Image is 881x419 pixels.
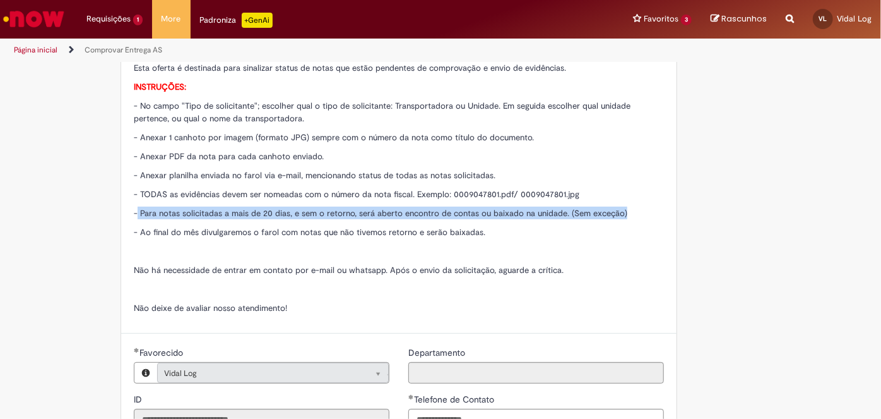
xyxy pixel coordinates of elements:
span: - Ao final do mês divulgaremos o farol com notas que não tivemos retorno e serão baixadas. [134,227,485,238]
span: - Anexar planilha enviada no farol via e-mail, mencionando status de todas as notas solicitadas. [134,170,495,181]
span: Necessários - Favorecido [139,347,186,358]
span: Rascunhos [721,13,767,25]
span: Favoritos [644,13,678,25]
a: Comprovar Entrega AS [85,45,162,55]
span: 3 [681,15,692,25]
div: Padroniza [200,13,273,28]
img: ServiceNow [1,6,66,32]
label: Somente leitura - Departamento [408,346,468,359]
label: Somente leitura - Necessários - Favorecido [134,346,186,359]
span: 1 [133,15,143,25]
span: Não deixe de avaliar nosso atendimento! [134,303,287,313]
strong: INSTRUÇÕES: [134,82,186,92]
span: Obrigatório Preenchido [134,348,139,353]
span: - Anexar 1 canhoto por imagem (formato JPG) sempre com o número da nota como título do documento. [134,132,534,143]
p: +GenAi [242,13,273,28]
input: Departamento [408,362,664,384]
span: - No campo "Tipo de solicitante"; escolher qual o tipo de solicitante: Transportadora ou Unidade.... [134,100,630,124]
span: Requisições [86,13,131,25]
span: - Anexar PDF da nota para cada canhoto enviado. [134,151,324,162]
span: Somente leitura - Departamento [408,347,468,358]
a: Página inicial [14,45,57,55]
span: VL [819,15,827,23]
span: - Para notas solicitadas a mais de 20 dias, e sem o retorno, será aberto encontro de contas ou ba... [134,208,627,219]
span: Telefone de Contato [414,394,497,405]
span: Esta oferta é destinada para sinalizar status de notas que estão pendentes de comprovação e envio... [134,63,566,73]
button: Favorecido, Visualizar este registro Vidal Log [134,363,157,383]
span: Vidal Log [164,363,357,384]
span: - TODAS as evidências devem ser nomeadas com o número da nota fiscal. Exemplo: 0009047801.pdf/ 00... [134,189,579,200]
ul: Trilhas de página [9,39,578,62]
span: Obrigatório Preenchido [408,394,414,399]
span: Vidal Log [837,13,872,24]
span: More [162,13,181,25]
span: Não há necessidade de entrar em contato por e-mail ou whatsapp. Após o envio da solicitação, agua... [134,265,564,276]
a: Vidal LogLimpar campo Favorecido [157,363,389,383]
a: Rascunhos [711,13,767,25]
label: Somente leitura - ID [134,393,145,406]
